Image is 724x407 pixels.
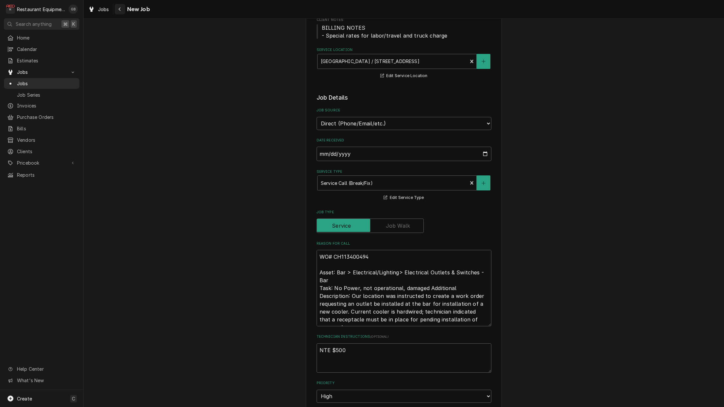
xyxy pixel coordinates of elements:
span: Pricebook [17,159,66,166]
div: Client Notes [317,17,491,39]
span: Jobs [17,80,76,87]
label: Technician Instructions [317,334,491,339]
label: Service Type [317,169,491,174]
span: What's New [17,377,75,384]
button: Navigate back [115,4,125,14]
a: Home [4,32,79,43]
div: Technician Instructions [317,334,491,372]
a: Calendar [4,44,79,55]
span: Help Center [17,366,75,372]
div: Service Location [317,47,491,80]
span: Estimates [17,57,76,64]
span: ( optional ) [370,335,388,338]
legend: Job Details [317,93,491,102]
span: New Job [125,5,150,14]
textarea: NTE $500 [317,343,491,373]
div: Restaurant Equipment Diagnostics's Avatar [6,5,15,14]
a: Go to Help Center [4,364,79,374]
span: Reports [17,171,76,178]
a: Go to Jobs [4,67,79,77]
button: Edit Service Type [383,194,425,202]
a: Estimates [4,55,79,66]
svg: Create New Service [482,181,485,186]
label: Service Location [317,47,491,53]
a: Bills [4,123,79,134]
div: Job Type [317,210,491,233]
span: Calendar [17,46,76,53]
a: Jobs [86,4,112,15]
label: Job Type [317,210,491,215]
button: Search anything⌘K [4,18,79,30]
div: Service Type [317,169,491,202]
a: Go to Pricebook [4,157,79,168]
span: Invoices [17,102,76,109]
div: GB [69,5,78,14]
label: Priority [317,381,491,386]
div: Date Received [317,138,491,161]
div: Priority [317,381,491,402]
span: Jobs [98,6,109,13]
label: Job Source [317,108,491,113]
span: Client Notes [317,24,491,40]
span: Vendors [17,137,76,143]
div: Gary Beaver's Avatar [69,5,78,14]
input: yyyy-mm-dd [317,147,491,161]
a: Go to What's New [4,375,79,386]
label: Reason For Call [317,241,491,246]
a: Clients [4,146,79,157]
svg: Create New Location [482,59,485,64]
span: Purchase Orders [17,114,76,121]
a: Invoices [4,100,79,111]
div: Restaurant Equipment Diagnostics [17,6,65,13]
span: Clients [17,148,76,155]
a: Vendors [4,135,79,145]
div: R [6,5,15,14]
button: Edit Service Location [379,72,429,80]
a: Job Series [4,90,79,100]
textarea: WO# CH113400494 Asset: Bar > Electrical/Lighting> Electrical Outlets & Switches - Bar Task: No Po... [317,250,491,326]
div: Job Source [317,108,491,130]
button: Create New Location [477,54,490,69]
label: Date Received [317,138,491,143]
span: Jobs [17,69,66,75]
a: Reports [4,170,79,180]
span: BILLING NOTES - Special rates for labor/travel and truck charge [322,24,448,39]
button: Create New Service [477,175,490,190]
span: Bills [17,125,76,132]
span: Create [17,396,32,401]
span: Home [17,34,76,41]
span: Search anything [16,21,52,27]
span: K [72,21,75,27]
div: Reason For Call [317,241,491,326]
span: Job Series [17,91,76,98]
span: ⌘ [63,21,68,27]
span: C [72,395,75,402]
a: Purchase Orders [4,112,79,122]
a: Jobs [4,78,79,89]
span: Client Notes [317,17,491,23]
